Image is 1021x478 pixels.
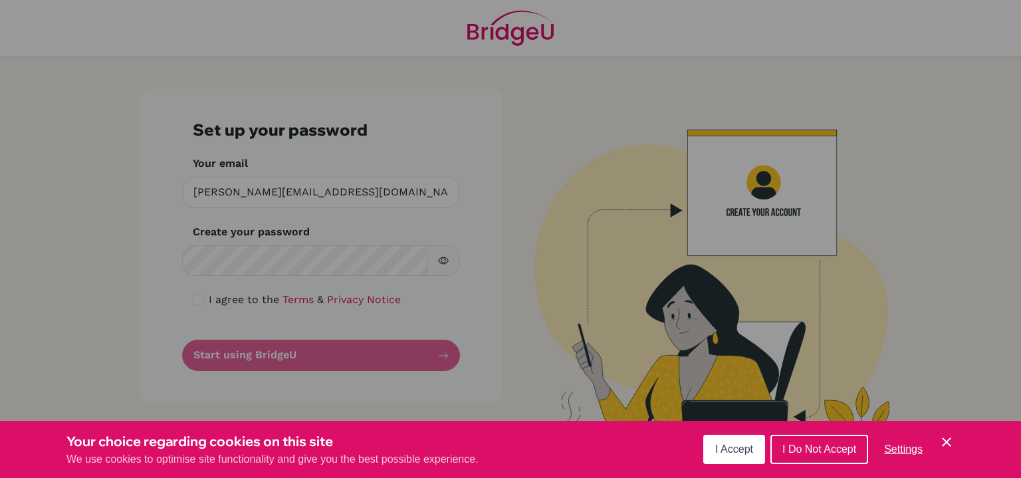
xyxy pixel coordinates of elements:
button: I Do Not Accept [770,435,868,464]
p: We use cookies to optimise site functionality and give you the best possible experience. [66,451,479,467]
span: Settings [884,443,923,455]
button: Save and close [939,434,955,450]
span: I Do Not Accept [782,443,856,455]
button: Settings [873,436,933,463]
span: I Accept [715,443,753,455]
h3: Your choice regarding cookies on this site [66,431,479,451]
button: I Accept [703,435,765,464]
